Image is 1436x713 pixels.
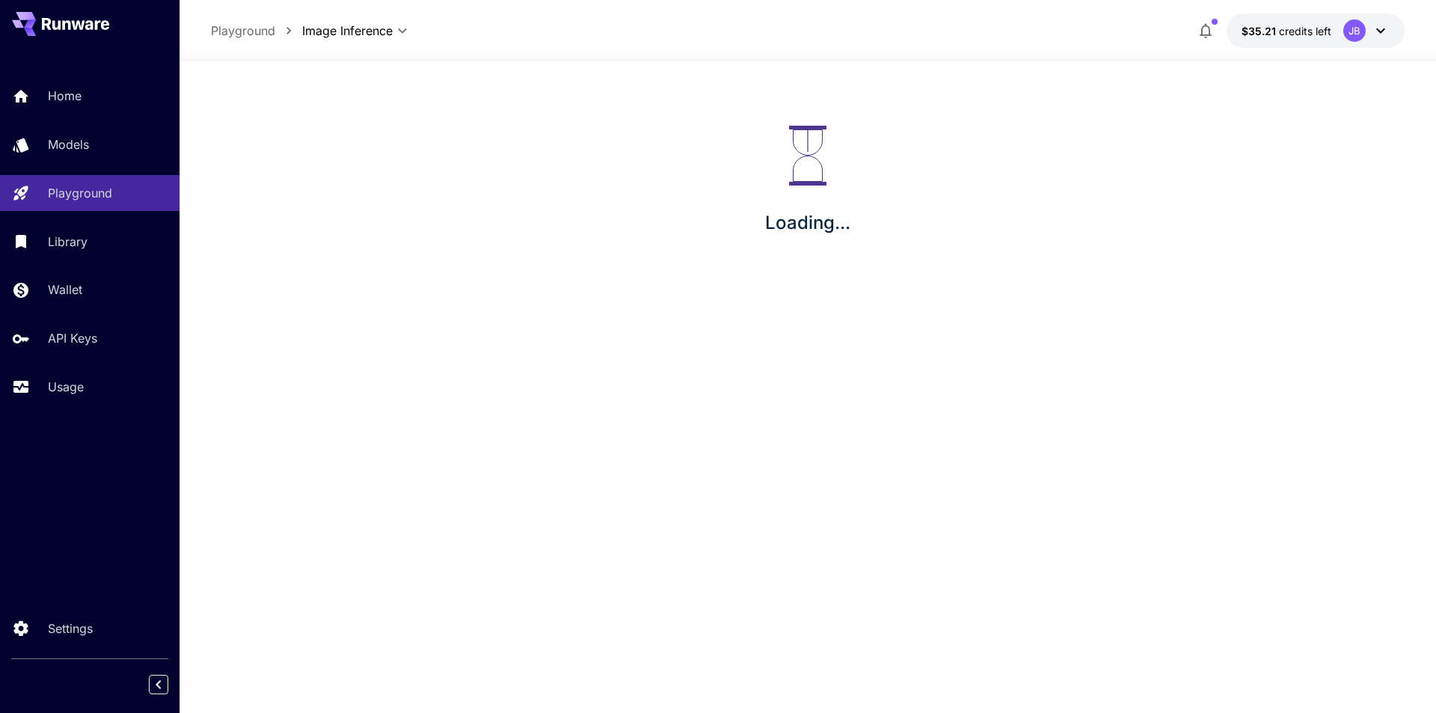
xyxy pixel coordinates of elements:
button: $35.2083JB [1227,13,1405,48]
nav: breadcrumb [211,22,302,40]
p: Wallet [48,281,82,299]
p: Playground [48,184,112,202]
p: Home [48,87,82,105]
div: JB [1343,19,1366,42]
span: credits left [1279,25,1331,37]
span: Image Inference [302,22,393,40]
p: API Keys [48,329,97,347]
p: Loading... [765,209,850,236]
div: Collapse sidebar [160,671,179,698]
p: Library [48,233,88,251]
p: Models [48,135,89,153]
div: $35.2083 [1242,23,1331,39]
button: Collapse sidebar [149,675,168,694]
a: Playground [211,22,275,40]
span: $35.21 [1242,25,1279,37]
p: Settings [48,619,93,637]
p: Usage [48,378,84,396]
